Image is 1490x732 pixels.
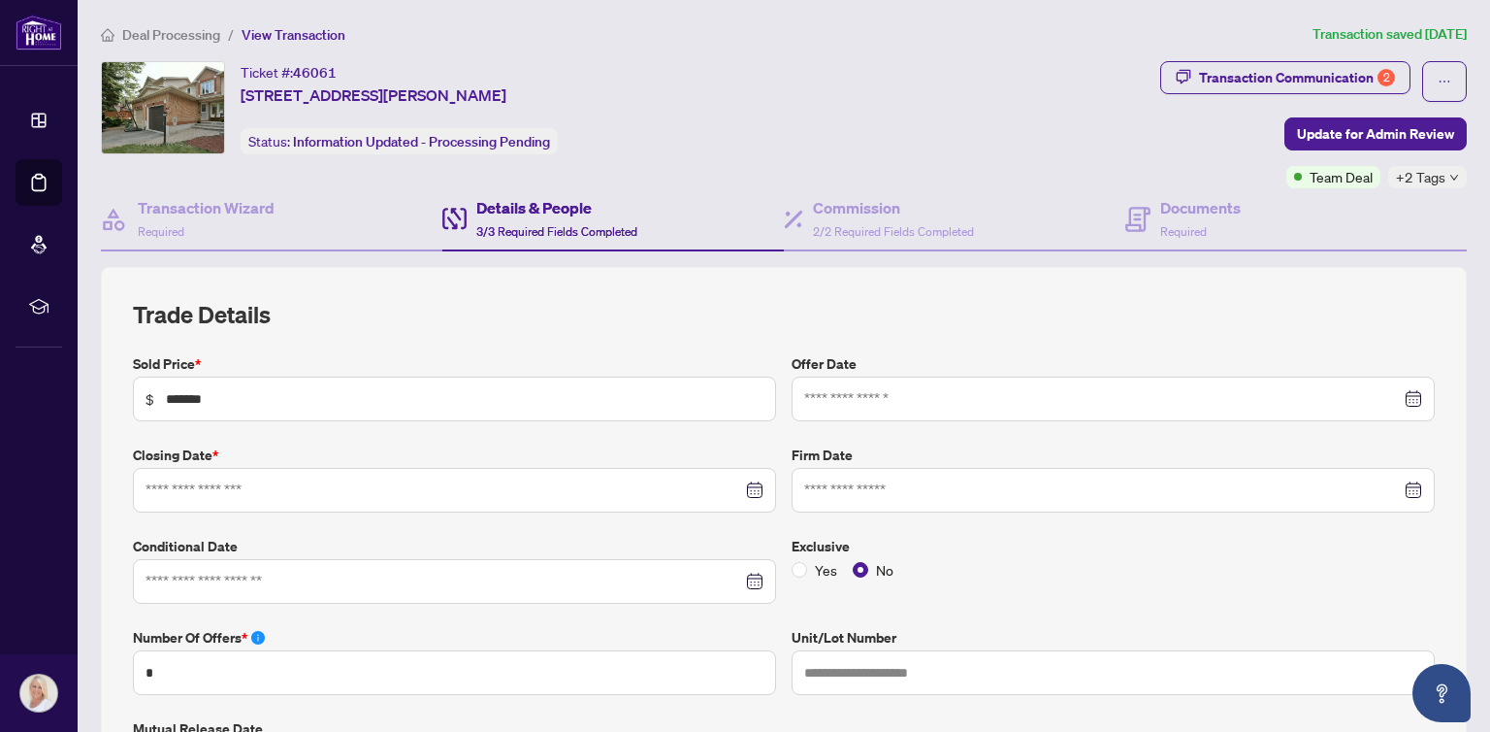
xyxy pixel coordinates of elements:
[792,627,1435,649] label: Unit/Lot Number
[133,353,776,375] label: Sold Price
[1284,117,1467,150] button: Update for Admin Review
[1160,224,1207,239] span: Required
[792,536,1435,557] label: Exclusive
[228,23,234,46] li: /
[241,83,506,107] span: [STREET_ADDRESS][PERSON_NAME]
[1438,75,1451,88] span: ellipsis
[1160,61,1410,94] button: Transaction Communication2
[146,388,154,410] span: $
[241,61,337,83] div: Ticket #:
[1297,118,1454,150] span: Update for Admin Review
[20,675,57,712] img: Profile Icon
[1310,166,1373,187] span: Team Deal
[102,62,224,153] img: IMG-X12258475_1.jpg
[1449,173,1459,183] span: down
[1199,62,1395,93] div: Transaction Communication
[813,224,974,239] span: 2/2 Required Fields Completed
[476,224,637,239] span: 3/3 Required Fields Completed
[133,627,776,649] label: Number of offers
[1377,69,1395,86] div: 2
[133,299,1435,330] h2: Trade Details
[293,64,337,82] span: 46061
[251,631,265,645] span: info-circle
[101,28,114,42] span: home
[1160,196,1241,219] h4: Documents
[792,353,1435,375] label: Offer Date
[1412,664,1471,722] button: Open asap
[133,445,776,466] label: Closing Date
[1396,166,1445,188] span: +2 Tags
[813,196,974,219] h4: Commission
[792,445,1435,466] label: Firm Date
[241,128,558,154] div: Status:
[122,26,220,44] span: Deal Processing
[807,559,845,581] span: Yes
[133,536,776,557] label: Conditional Date
[868,559,901,581] span: No
[293,133,550,150] span: Information Updated - Processing Pending
[138,224,184,239] span: Required
[242,26,345,44] span: View Transaction
[1312,23,1467,46] article: Transaction saved [DATE]
[16,15,62,50] img: logo
[138,196,275,219] h4: Transaction Wizard
[476,196,637,219] h4: Details & People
